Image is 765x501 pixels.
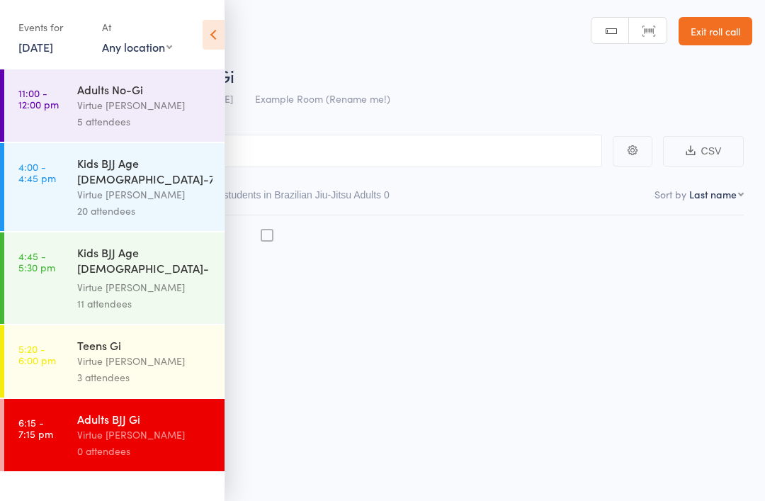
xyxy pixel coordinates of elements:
div: Adults No-Gi [77,81,212,97]
a: 11:00 -12:00 pmAdults No-GiVirtue [PERSON_NAME]5 attendees [4,69,225,142]
div: Adults BJJ Gi [77,411,212,427]
div: Virtue [PERSON_NAME] [77,97,212,113]
div: Teens Gi [77,337,212,353]
div: Any location [102,39,172,55]
button: CSV [663,136,744,167]
div: Kids BJJ Age [DEMOGRAPHIC_DATA]-[DEMOGRAPHIC_DATA] and Teens [77,244,212,279]
a: 4:00 -4:45 pmKids BJJ Age [DEMOGRAPHIC_DATA]-7yrsVirtue [PERSON_NAME]20 attendees [4,143,225,231]
div: Virtue [PERSON_NAME] [77,279,212,295]
time: 6:15 - 7:15 pm [18,417,53,439]
div: 0 attendees [77,443,212,459]
time: 4:00 - 4:45 pm [18,161,56,184]
time: 4:45 - 5:30 pm [18,250,55,273]
div: Virtue [PERSON_NAME] [77,427,212,443]
div: Virtue [PERSON_NAME] [77,186,212,203]
time: 11:00 - 12:00 pm [18,87,59,110]
a: 5:20 -6:00 pmTeens GiVirtue [PERSON_NAME]3 attendees [4,325,225,398]
div: At [102,16,172,39]
a: [DATE] [18,39,53,55]
a: 4:45 -5:30 pmKids BJJ Age [DEMOGRAPHIC_DATA]-[DEMOGRAPHIC_DATA] and TeensVirtue [PERSON_NAME]11 a... [4,232,225,324]
a: Exit roll call [679,17,752,45]
div: 11 attendees [77,295,212,312]
div: 0 [384,189,390,201]
div: Virtue [PERSON_NAME] [77,353,212,369]
div: 3 attendees [77,369,212,385]
a: 6:15 -7:15 pmAdults BJJ GiVirtue [PERSON_NAME]0 attendees [4,399,225,471]
time: 5:20 - 6:00 pm [18,343,56,366]
div: Last name [689,187,737,201]
input: Search by name [21,135,602,167]
label: Sort by [654,187,686,201]
button: Other students in Brazilian Jiu-Jitsu Adults0 [196,182,390,215]
div: Kids BJJ Age [DEMOGRAPHIC_DATA]-7yrs [77,155,212,186]
div: Events for [18,16,88,39]
span: Example Room (Rename me!) [255,91,390,106]
div: 20 attendees [77,203,212,219]
div: 5 attendees [77,113,212,130]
